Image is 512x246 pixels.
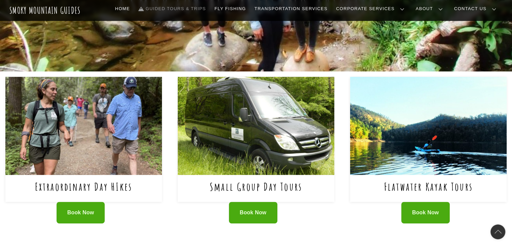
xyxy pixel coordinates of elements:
[384,180,473,193] a: Flatwater Kayak Tours
[252,2,330,16] a: Transportation Services
[178,77,334,175] img: Small Group Day Tours
[413,2,448,16] a: About
[35,180,133,193] a: Extraordinary Day HIkes
[210,180,302,193] a: Small Group Day Tours
[412,209,439,216] span: Book Now
[350,77,507,175] img: Flatwater Kayak Tours
[333,2,410,16] a: Corporate Services
[240,209,267,216] span: Book Now
[451,2,502,16] a: Contact Us
[136,2,209,16] a: Guided Tours & Trips
[57,202,105,224] a: Book Now
[67,209,94,216] span: Book Now
[9,5,81,16] a: Smoky Mountain Guides
[5,77,162,175] img: Extraordinary Day HIkes
[112,2,133,16] a: Home
[212,2,248,16] a: Fly Fishing
[229,202,277,224] a: Book Now
[401,202,450,224] a: Book Now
